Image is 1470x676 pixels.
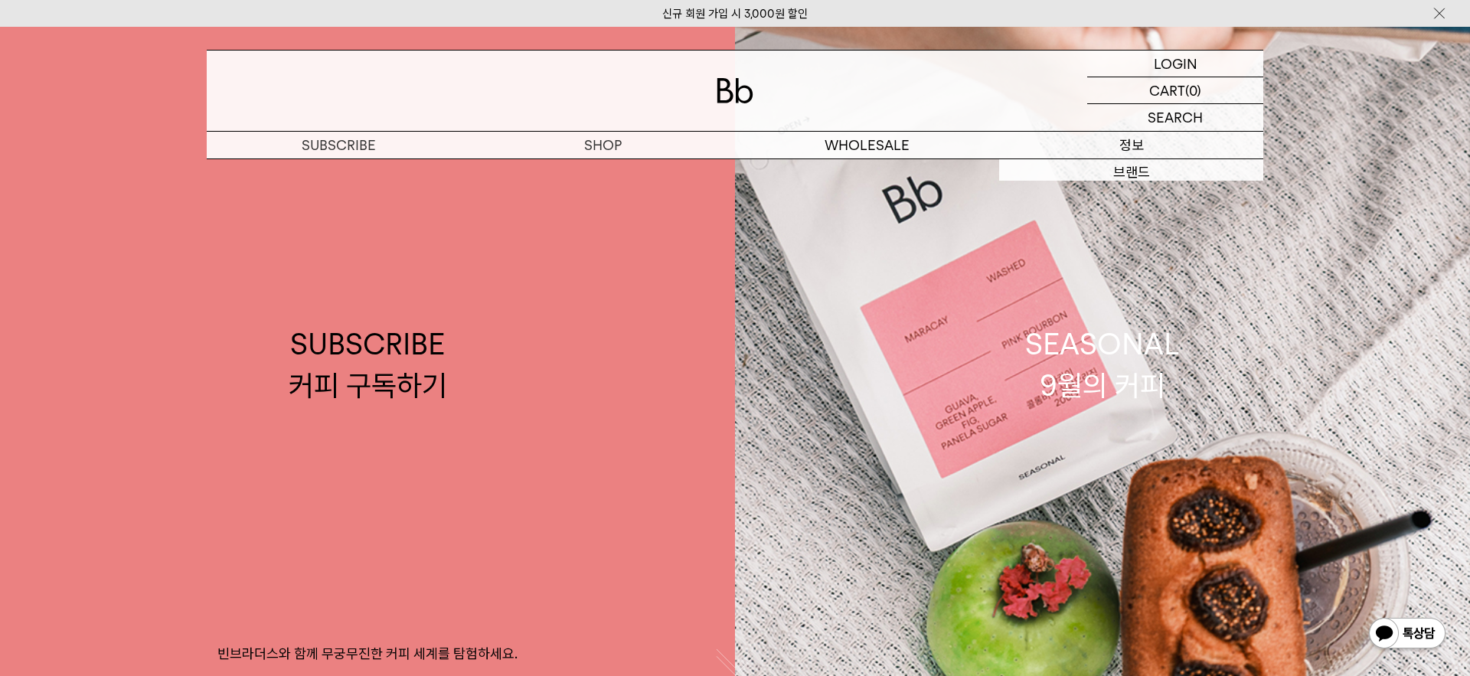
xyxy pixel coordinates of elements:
a: LOGIN [1087,51,1263,77]
p: SEARCH [1148,104,1203,131]
img: 로고 [717,78,753,103]
p: LOGIN [1154,51,1197,77]
p: WHOLESALE [735,132,999,158]
p: (0) [1185,77,1201,103]
a: 신규 회원 가입 시 3,000원 할인 [662,7,808,21]
a: 브랜드 [999,159,1263,185]
div: SEASONAL 9월의 커피 [1025,324,1180,405]
a: CART (0) [1087,77,1263,104]
img: 카카오톡 채널 1:1 채팅 버튼 [1367,616,1447,653]
div: SUBSCRIBE 커피 구독하기 [289,324,447,405]
p: CART [1149,77,1185,103]
p: 정보 [999,132,1263,158]
a: SUBSCRIBE [207,132,471,158]
a: SHOP [471,132,735,158]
